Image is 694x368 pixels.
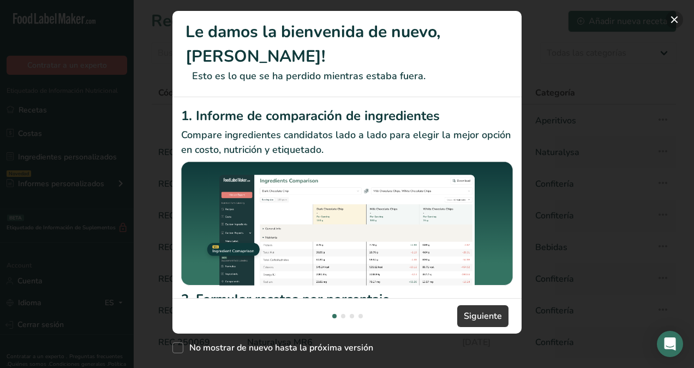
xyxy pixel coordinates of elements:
span: Siguiente [464,310,502,323]
h2: 2. Formular recetas por porcentaje [181,289,513,309]
p: Esto es lo que se ha perdido mientras estaba fuera. [186,69,508,84]
span: No mostrar de nuevo hasta la próxima versión [183,342,373,353]
h1: Le damos la bienvenida de nuevo, [PERSON_NAME]! [186,20,508,69]
p: Compare ingredientes candidatos lado a lado para elegir la mejor opción en costo, nutrición y eti... [181,128,513,157]
img: Informe de comparación de ingredientes [181,162,513,286]
div: Open Intercom Messenger [657,331,683,357]
h2: 1. Informe de comparación de ingredientes [181,106,513,126]
button: Siguiente [457,305,508,327]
